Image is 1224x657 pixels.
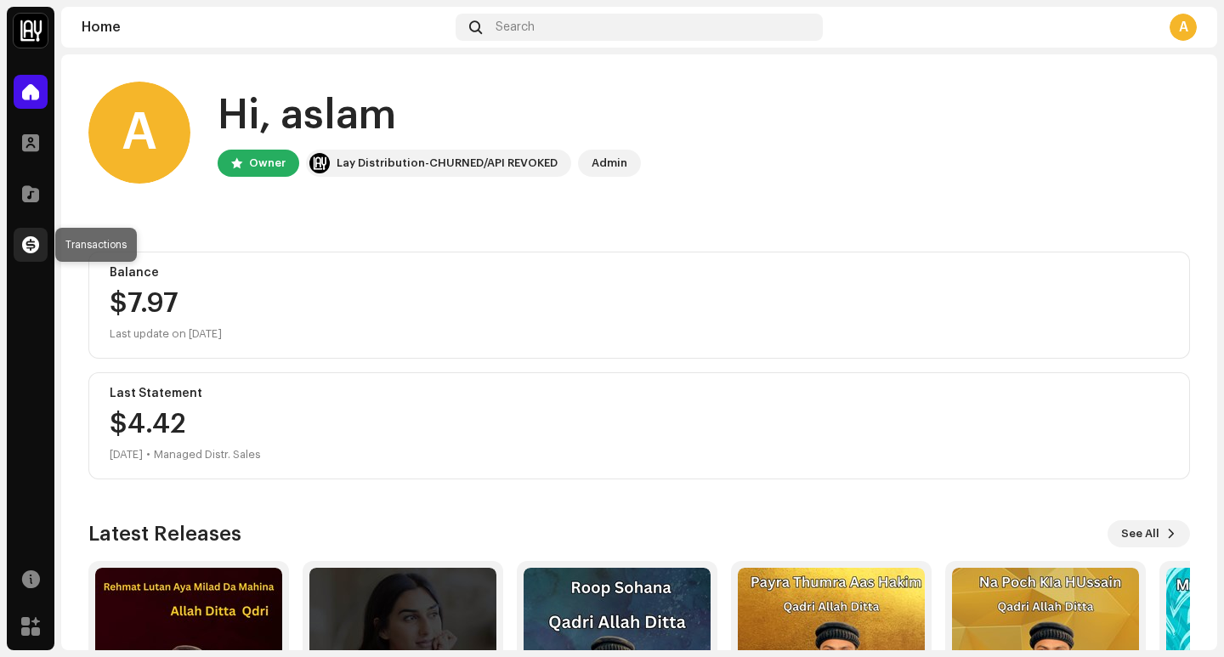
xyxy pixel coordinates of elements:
div: Owner [249,153,286,173]
div: • [146,445,150,465]
div: Managed Distr. Sales [154,445,261,465]
div: Home [82,20,449,34]
span: Search [496,20,535,34]
span: See All [1121,517,1159,551]
div: Lay Distribution-CHURNED/API REVOKED [337,153,558,173]
img: 9eb99177-7e7a-45d5-8073-fef7358786d3 [14,14,48,48]
div: Last Statement [110,387,1169,400]
re-o-card-value: Balance [88,252,1190,359]
div: A [1170,14,1197,41]
button: See All [1108,520,1190,547]
re-o-card-value: Last Statement [88,372,1190,479]
div: A [88,82,190,184]
img: 9eb99177-7e7a-45d5-8073-fef7358786d3 [309,153,330,173]
div: Admin [592,153,627,173]
h3: Latest Releases [88,520,241,547]
div: [DATE] [110,445,143,465]
div: Balance [110,266,1169,280]
div: Hi, aslam [218,88,641,143]
div: Last update on [DATE] [110,324,1169,344]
